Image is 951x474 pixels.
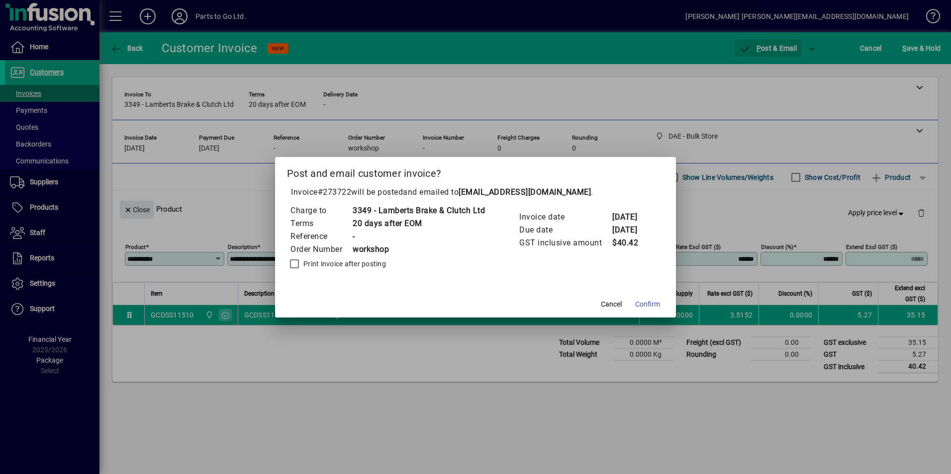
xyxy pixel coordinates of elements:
span: Confirm [635,299,660,310]
td: 20 days after EOM [352,217,485,230]
td: [DATE] [612,224,652,237]
td: $40.42 [612,237,652,249]
td: - [352,230,485,243]
span: and emailed to [403,187,591,197]
span: #273722 [318,187,352,197]
td: Reference [290,230,352,243]
td: workshop [352,243,485,256]
button: Cancel [595,296,627,314]
td: Invoice date [519,211,612,224]
span: Cancel [601,299,622,310]
td: [DATE] [612,211,652,224]
td: Charge to [290,204,352,217]
h2: Post and email customer invoice? [275,157,676,186]
button: Confirm [631,296,664,314]
td: Order Number [290,243,352,256]
label: Print invoice after posting [301,259,386,269]
p: Invoice will be posted . [287,186,664,198]
b: [EMAIL_ADDRESS][DOMAIN_NAME] [459,187,591,197]
td: GST inclusive amount [519,237,612,249]
td: 3349 - Lamberts Brake & Clutch Ltd [352,204,485,217]
td: Terms [290,217,352,230]
td: Due date [519,224,612,237]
